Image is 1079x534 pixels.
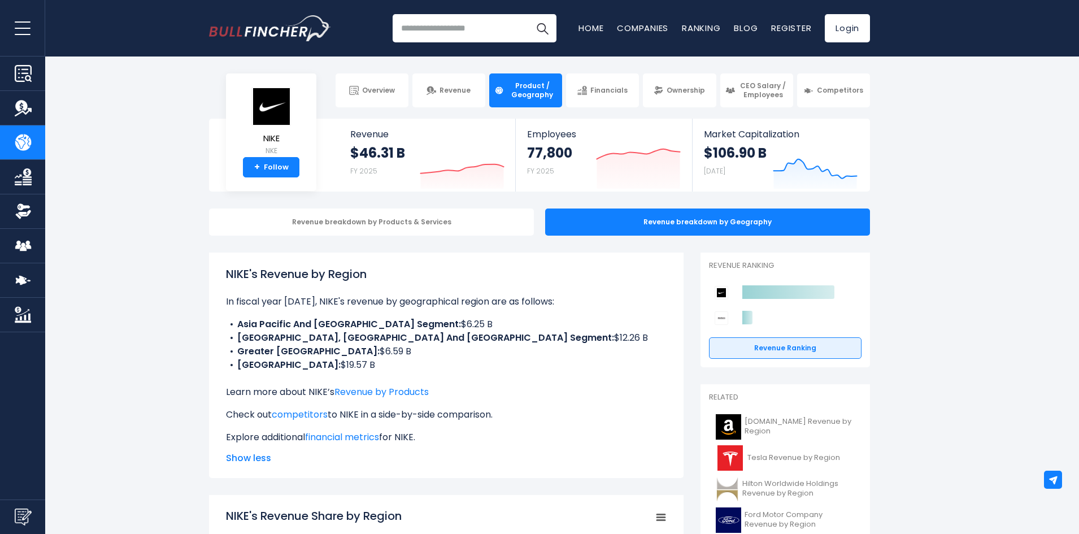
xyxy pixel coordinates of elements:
[412,73,485,107] a: Revenue
[226,358,667,372] li: $19.57 B
[251,134,291,144] span: NIKE
[209,15,331,41] img: Bullfincher logo
[305,431,379,444] a: financial metrics
[336,73,408,107] a: Overview
[527,144,572,162] strong: 77,800
[226,508,402,524] tspan: NIKE's Revenue Share by Region
[716,414,741,440] img: AMZN logo
[226,431,667,444] p: Explore additional for NIKE.
[825,14,870,42] a: Login
[590,86,628,95] span: Financials
[709,393,862,402] p: Related
[516,119,691,192] a: Employees 77,800 FY 2025
[682,22,720,34] a: Ranking
[545,209,870,236] div: Revenue breakdown by Geography
[704,144,767,162] strong: $106.90 B
[251,146,291,156] small: NKE
[716,507,741,533] img: F logo
[745,417,855,436] span: [DOMAIN_NAME] Revenue by Region
[738,81,788,99] span: CEO Salary / Employees
[254,162,260,172] strong: +
[617,22,668,34] a: Companies
[797,73,870,107] a: Competitors
[578,22,603,34] a: Home
[742,479,855,498] span: Hilton Worldwide Holdings Revenue by Region
[507,81,557,99] span: Product / Geography
[226,385,667,399] p: Learn more about NIKE’s
[704,129,858,140] span: Market Capitalization
[362,86,395,95] span: Overview
[709,337,862,359] a: Revenue Ranking
[643,73,716,107] a: Ownership
[226,408,667,422] p: Check out to NIKE in a side-by-side comparison.
[209,15,330,41] a: Go to homepage
[339,119,516,192] a: Revenue $46.31 B FY 2025
[272,408,328,421] a: competitors
[226,451,667,465] span: Show less
[243,157,299,177] a: +Follow
[226,266,667,283] h1: NIKE's Revenue by Region
[747,453,840,463] span: Tesla Revenue by Region
[226,345,667,358] li: $6.59 B
[704,166,725,176] small: [DATE]
[566,73,639,107] a: Financials
[745,510,855,529] span: Ford Motor Company Revenue by Region
[251,87,291,158] a: NIKE NKE
[716,445,744,471] img: TSLA logo
[15,203,32,220] img: Ownership
[667,86,705,95] span: Ownership
[226,331,667,345] li: $12.26 B
[716,476,739,502] img: HLT logo
[209,209,534,236] div: Revenue breakdown by Products & Services
[817,86,863,95] span: Competitors
[226,318,667,331] li: $6.25 B
[720,73,793,107] a: CEO Salary / Employees
[489,73,562,107] a: Product / Geography
[709,261,862,271] p: Revenue Ranking
[350,144,405,162] strong: $46.31 B
[527,166,554,176] small: FY 2025
[693,119,869,192] a: Market Capitalization $106.90 B [DATE]
[734,22,758,34] a: Blog
[237,318,461,331] b: Asia Pacific And [GEOGRAPHIC_DATA] Segment:
[528,14,556,42] button: Search
[226,295,667,309] p: In fiscal year [DATE], NIKE's revenue by geographical region are as follows:
[334,385,429,398] a: Revenue by Products
[237,345,380,358] b: Greater [GEOGRAPHIC_DATA]:
[237,358,341,371] b: [GEOGRAPHIC_DATA]:
[440,86,471,95] span: Revenue
[350,129,504,140] span: Revenue
[350,166,377,176] small: FY 2025
[237,331,614,344] b: [GEOGRAPHIC_DATA], [GEOGRAPHIC_DATA] And [GEOGRAPHIC_DATA] Segment:
[715,311,728,325] img: Deckers Outdoor Corporation competitors logo
[709,442,862,474] a: Tesla Revenue by Region
[527,129,680,140] span: Employees
[709,411,862,442] a: [DOMAIN_NAME] Revenue by Region
[709,474,862,505] a: Hilton Worldwide Holdings Revenue by Region
[715,286,728,299] img: NIKE competitors logo
[771,22,811,34] a: Register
